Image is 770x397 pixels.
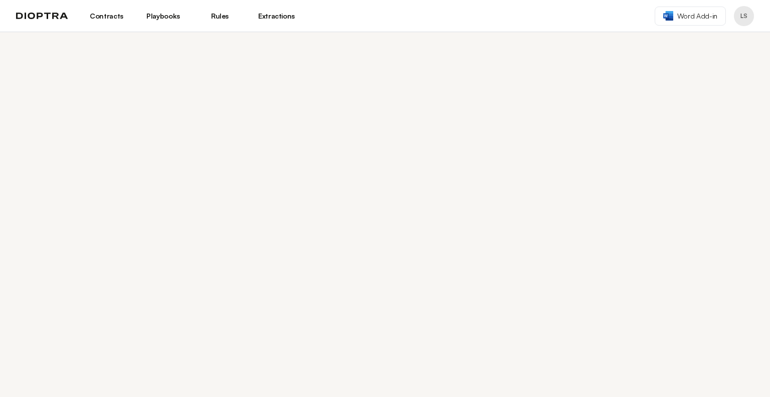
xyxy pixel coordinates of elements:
[677,11,717,21] span: Word Add-in
[663,11,673,21] img: word
[198,8,242,25] a: Rules
[16,13,68,20] img: logo
[254,8,299,25] a: Extractions
[655,7,726,26] a: Word Add-in
[84,8,129,25] a: Contracts
[734,6,754,26] button: Profile menu
[141,8,185,25] a: Playbooks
